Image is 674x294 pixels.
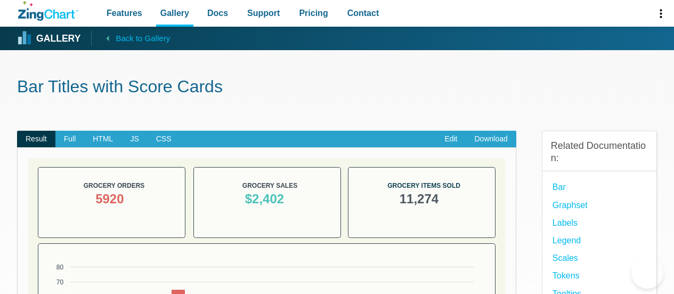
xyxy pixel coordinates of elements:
[116,31,170,45] span: Back to Gallery
[631,257,663,289] iframe: Toggle Customer Support
[207,6,228,20] span: Docs
[18,1,78,21] a: ZingChart Logo. Click to return to the homepage
[299,6,328,20] span: Pricing
[553,198,588,212] a: Graphset
[17,131,55,148] span: Result
[121,131,147,148] span: JS
[91,30,170,45] a: Back to Gallery
[553,233,581,248] a: Legend
[551,140,648,165] h3: Related Documentation:
[107,6,142,20] span: Features
[55,131,85,148] span: Full
[84,131,121,148] span: HTML
[17,76,657,100] h1: Bar Titles with Score Cards
[466,131,516,148] a: Download
[247,6,280,20] span: Support
[553,180,566,194] a: Bar
[553,251,578,265] a: Scales
[436,131,466,148] a: Edit
[347,6,379,20] span: Contact
[148,131,180,148] span: CSS
[18,30,80,46] a: Gallery
[553,268,580,283] a: Tokens
[553,216,578,230] a: Labels
[160,6,189,20] span: Gallery
[36,34,80,44] strong: Gallery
